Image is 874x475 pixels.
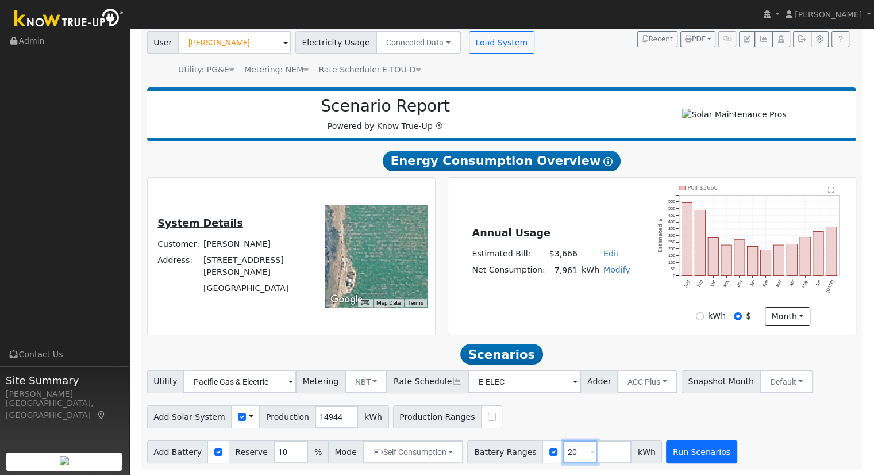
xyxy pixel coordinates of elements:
text: 400 [668,219,675,224]
input: kWh [696,312,704,320]
img: retrieve [60,456,69,465]
a: Map [97,411,107,420]
text: 200 [668,246,675,251]
td: [STREET_ADDRESS][PERSON_NAME] [202,252,309,280]
text: Jan [749,279,756,288]
span: kWh [357,405,388,428]
span: Mode [328,440,363,463]
rect: onclick="" [721,245,731,276]
rect: onclick="" [748,247,758,276]
span: PDF [685,35,706,43]
rect: onclick="" [773,245,784,276]
span: Reserve [229,440,275,463]
img: Solar Maintenance Pros [682,109,786,121]
span: [PERSON_NAME] [795,10,862,19]
rect: onclick="" [682,202,692,275]
div: [GEOGRAPHIC_DATA], [GEOGRAPHIC_DATA] [6,397,123,422]
button: Connected Data [376,31,461,54]
button: Recent [637,31,677,47]
a: Open this area in Google Maps (opens a new window) [328,292,365,307]
text: 150 [668,253,675,258]
rect: onclick="" [826,227,837,276]
span: Production [259,405,315,428]
text: Apr [788,279,796,288]
text: 50 [671,266,675,271]
text: Feb [762,279,769,288]
div: [PERSON_NAME] [6,388,123,400]
span: Utility [147,370,184,393]
text: 100 [668,259,675,265]
text: Mar [775,279,783,288]
rect: onclick="" [813,231,823,275]
text: Jun [814,279,822,288]
rect: onclick="" [800,237,810,276]
div: Utility: PG&E [178,64,234,76]
text: Estimated $ [658,219,664,252]
span: Metering [296,370,345,393]
span: % [307,440,328,463]
button: Self Consumption [363,440,463,463]
td: Estimated Bill: [470,246,547,262]
span: Energy Consumption Overview [383,151,621,171]
button: Login As [772,31,790,47]
td: Net Consumption: [470,262,547,279]
text: 300 [668,233,675,238]
button: Settings [811,31,829,47]
div: Metering: NEM [244,64,309,76]
span: Snapshot Month [682,370,761,393]
text: 550 [668,199,675,204]
span: Add Solar System [147,405,232,428]
text: 450 [668,213,675,218]
button: Load System [469,31,534,54]
img: Know True-Up [9,6,129,32]
button: Export Interval Data [793,31,811,47]
span: kWh [631,440,662,463]
input: Select a Rate Schedule [468,370,581,393]
text: 0 [673,273,675,278]
text: 500 [668,206,675,211]
td: kWh [579,262,601,279]
text: Nov [722,279,730,288]
a: Edit [603,249,619,258]
u: Annual Usage [472,227,550,239]
span: Rate Schedule [387,370,468,393]
input: $ [734,312,742,320]
button: Keyboard shortcuts [361,299,369,307]
a: Modify [603,265,630,274]
img: Google [328,292,365,307]
span: Adder [580,370,618,393]
text: Sep [696,279,704,288]
span: User [147,31,179,54]
rect: onclick="" [761,250,771,276]
label: kWh [708,310,726,322]
div: Powered by Know True-Up ® [153,97,618,132]
td: Customer: [156,236,202,252]
button: month [765,307,810,327]
text: Oct [710,279,717,287]
text: [DATE] [825,279,835,293]
td: [PERSON_NAME] [202,236,309,252]
span: Production Ranges [393,405,482,428]
td: 7,961 [547,262,579,279]
button: Map Data [376,299,401,307]
span: Battery Ranges [467,440,543,463]
button: PDF [680,31,715,47]
span: Scenarios [460,344,542,365]
text: 350 [668,226,675,231]
i: Show Help [603,157,613,166]
text: Pull $3666 [688,185,718,191]
span: Add Battery [147,440,209,463]
button: Multi-Series Graph [754,31,772,47]
text: 250 [668,239,675,244]
a: Terms (opens in new tab) [407,300,423,306]
button: ACC Plus [617,370,677,393]
a: Help Link [831,31,849,47]
h2: Scenario Report [159,97,612,116]
rect: onclick="" [695,210,705,275]
button: Edit User [739,31,755,47]
rect: onclick="" [734,240,745,276]
input: Select a User [178,31,291,54]
button: Run Scenarios [666,440,737,463]
input: Select a Utility [183,370,297,393]
text: Dec [736,279,744,288]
